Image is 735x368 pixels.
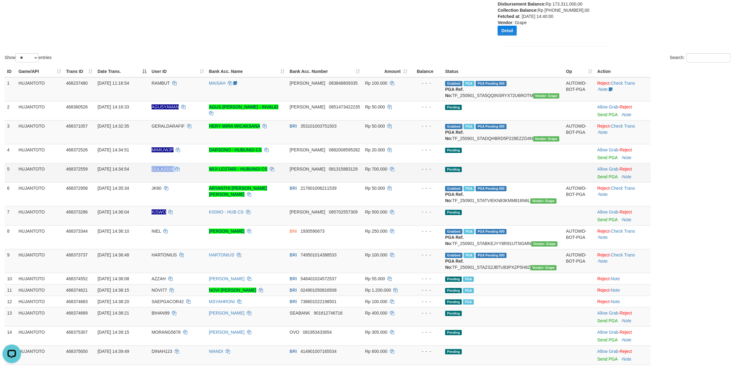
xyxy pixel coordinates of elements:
span: Rp 1.200.000 [365,288,391,293]
a: Send PGA [597,112,617,117]
td: AUTOWD-BOT-PGA [564,249,595,273]
b: PGA Ref. No: [445,192,464,203]
td: 3 [5,120,16,144]
span: Copy 901612746716 to clipboard [314,311,342,315]
span: Copy 738601022198501 to clipboard [300,299,336,304]
a: HARTONIUS [209,252,234,257]
a: Note [599,235,608,240]
td: HUJANTOTO [16,273,64,284]
a: Reject [620,311,632,315]
div: - - - [412,209,440,215]
a: [PERSON_NAME] [209,229,244,234]
a: Check Trans [611,81,635,86]
span: · [597,167,620,171]
th: User ID: activate to sort column ascending [149,66,207,77]
span: SEABANK [290,311,310,315]
a: Note [622,217,632,222]
span: NIEL [152,229,161,234]
b: PGA Ref. No: [445,259,464,270]
span: [DATE] 14:38:08 [98,276,129,281]
span: Copy 0882008595282 to clipboard [329,147,360,152]
span: Pending [445,349,462,354]
span: Marked by aeovivi [464,81,474,86]
span: Marked by aeokris [463,288,474,293]
span: Pending [445,105,462,110]
a: Reject [597,81,610,86]
a: [PERSON_NAME] [209,276,244,281]
span: [DATE] 11:16:54 [98,81,129,86]
span: PGA Pending [476,229,507,234]
span: BRI [290,252,297,257]
span: Rp 700.000 [365,167,387,171]
div: - - - [412,348,440,354]
span: Marked by aeorizki [464,229,474,234]
a: Check Trans [611,186,635,191]
th: Amount: activate to sort column ascending [363,66,410,77]
a: Note [611,288,620,293]
a: ARYANTHI [PERSON_NAME] [PERSON_NAME] [209,186,267,197]
span: Grabbed [445,124,462,129]
span: 468374689 [66,311,88,315]
span: BRI [290,124,297,129]
span: Copy 217601006211539 to clipboard [300,186,336,191]
td: · [595,345,651,365]
a: Check Trans [611,229,635,234]
span: BRI [290,299,297,304]
td: HUJANTOTO [16,120,64,144]
a: Reject [620,209,632,214]
span: 468375650 [66,349,88,354]
div: - - - [412,80,440,86]
span: BIHAN99 [152,311,169,315]
td: AUTOWD-BOT-PGA [564,225,595,249]
th: Status [443,66,564,77]
td: 2 [5,101,16,120]
span: [DATE] 14:35:34 [98,186,129,191]
span: BRI [290,349,297,354]
span: 468373737 [66,252,88,257]
th: Bank Acc. Name: activate to sort column ascending [207,66,287,77]
th: Date Trans.: activate to sort column descending [95,66,149,77]
span: Nama rekening ada tanda titik/strip, harap diedit [152,209,166,214]
span: Copy 749501014388533 to clipboard [300,252,336,257]
span: [PERSON_NAME] [290,104,325,109]
span: [DATE] 14:38:21 [98,311,129,315]
div: - - - [412,276,440,282]
td: TF_250901_STADQHBRD5P228EZZD4N [443,120,564,144]
a: Reject [597,299,610,304]
span: 468373344 [66,229,88,234]
span: MORANG5678 [152,330,181,335]
span: NOVI77 [152,288,167,293]
td: TF_250901_STABKEJYY8R91UT5IGMN [443,225,564,249]
span: Grabbed [445,81,462,86]
a: Note [622,174,632,179]
td: · [595,273,651,284]
a: KISWO - HUB CS [209,209,244,214]
a: WANDI [209,349,223,354]
span: Pending [445,330,462,335]
a: NOVI [PERSON_NAME] [209,288,256,293]
span: Pending [445,311,462,316]
a: [PERSON_NAME] [209,311,244,315]
td: · [595,163,651,182]
span: [DATE] 14:16:33 [98,104,129,109]
td: · · [595,225,651,249]
th: ID [5,66,16,77]
span: [PERSON_NAME] [290,167,325,171]
td: TF_250901_STAZS2JBTU83PXZP5H8Z [443,249,564,273]
th: Balance [410,66,443,77]
span: [DATE] 14:36:04 [98,209,129,214]
span: Pending [445,210,462,215]
a: MAISAH [209,81,226,86]
span: [DATE] 14:32:35 [98,124,129,129]
span: 468372958 [66,186,88,191]
td: · [595,144,651,163]
a: Send PGA [597,217,617,222]
span: Rp 100.000 [365,299,387,304]
span: [DATE] 14:36:48 [98,252,129,257]
a: Note [622,337,632,342]
a: Reject [597,288,610,293]
a: Reject [620,330,632,335]
span: Rp 305.000 [365,330,387,335]
td: HUJANTOTO [16,249,64,273]
td: · [595,296,651,307]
